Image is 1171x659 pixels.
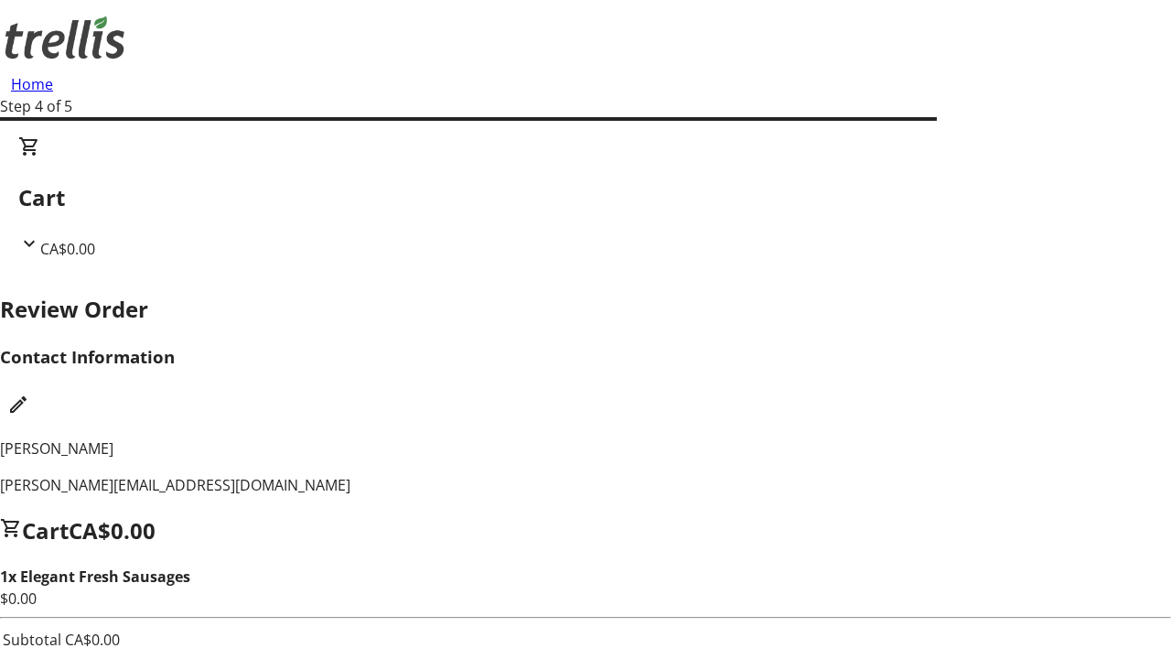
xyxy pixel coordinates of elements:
[64,628,121,652] td: CA$0.00
[18,181,1153,214] h2: Cart
[40,239,95,259] span: CA$0.00
[18,135,1153,260] div: CartCA$0.00
[2,628,62,652] td: Subtotal
[69,515,156,546] span: CA$0.00
[22,515,69,546] span: Cart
